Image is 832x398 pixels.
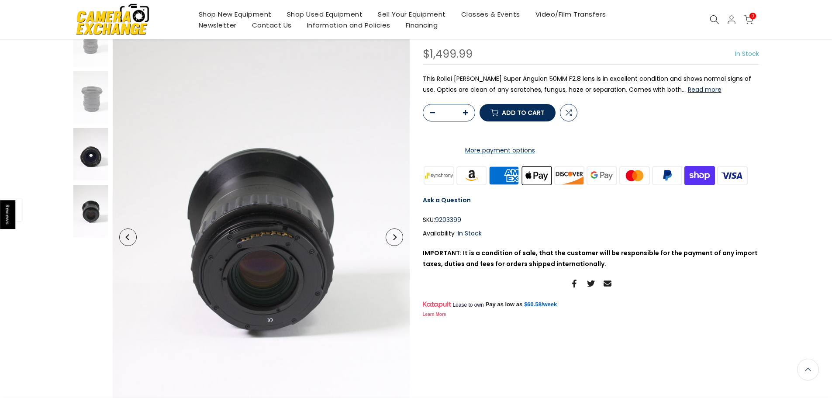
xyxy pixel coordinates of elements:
a: Shop Used Equipment [279,9,370,20]
img: apple pay [520,165,553,186]
a: Newsletter [191,20,244,31]
span: Add to cart [502,110,545,116]
a: Share on Twitter [587,278,595,289]
button: Next [386,228,403,246]
span: Lease to own [452,301,483,308]
button: Read more [688,86,722,93]
img: paypal [651,165,684,186]
img: Rollei Schneider Super Angulon 50MM F2.8 AFD PQS Lens for SLX, 6002,6006 Lenses - Medium Format D... [73,14,108,67]
button: Previous [119,228,137,246]
div: $1,499.99 [423,48,473,60]
a: Information and Policies [299,20,398,31]
a: Contact Us [244,20,299,31]
a: Back to the top [797,359,819,381]
img: master [618,165,651,186]
button: Add to cart [480,104,556,121]
a: Share on Facebook [570,278,578,289]
img: shopify pay [684,165,716,186]
span: 0 [749,13,756,19]
a: Sell Your Equipment [370,9,454,20]
a: Learn More [423,312,446,317]
a: Share on Email [604,278,611,289]
img: google pay [586,165,618,186]
span: 9203399 [435,215,461,225]
span: Pay as low as [486,301,523,308]
a: Financing [398,20,445,31]
span: In Stock [735,49,759,58]
a: 0 [744,15,753,24]
a: Classes & Events [453,9,528,20]
img: synchrony [423,165,456,186]
a: $60.58/week [524,301,557,308]
h1: Rollei [PERSON_NAME] Super Angulon 50MM F2.8 AFD PQS Lens [423,14,759,40]
img: visa [716,165,749,186]
p: This Rollei [PERSON_NAME] Super Angulon 50MM F2.8 lens is in excellent condition and shows normal... [423,73,759,95]
img: american express [488,165,521,186]
a: Video/Film Transfers [528,9,614,20]
a: Ask a Question [423,196,471,204]
a: Shop New Equipment [191,9,279,20]
img: Rollei Schneider Super Angulon 50MM F2.8 AFD PQS Lens for SLX, 6002,6006 Lenses - Medium Format D... [73,185,108,237]
img: Rollei Schneider Super Angulon 50MM F2.8 AFD PQS Lens for SLX, 6002,6006 Lenses - Medium Format D... [73,128,108,180]
img: Rollei Schneider Super Angulon 50MM F2.8 AFD PQS Lens for SLX, 6002,6006 Lenses - Medium Format D... [73,71,108,124]
img: amazon payments [455,165,488,186]
div: Availability : [423,228,759,239]
img: discover [553,165,586,186]
span: In Stock [458,229,482,238]
a: More payment options [423,145,577,156]
strong: IMPORTANT: It is a condition of sale, that the customer will be responsible for the payment of an... [423,249,758,268]
div: SKU: [423,215,759,225]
